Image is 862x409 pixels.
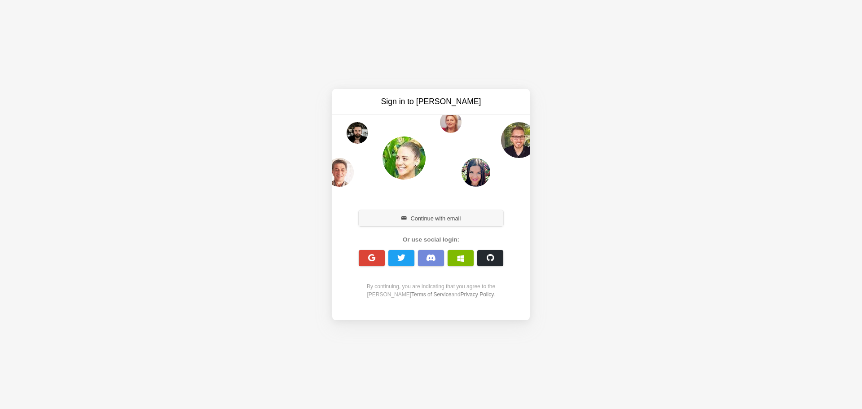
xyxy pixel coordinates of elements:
a: Terms of Service [411,291,451,298]
div: By continuing, you are indicating that you agree to the [PERSON_NAME] and . [354,282,508,299]
h3: Sign in to [PERSON_NAME] [356,96,506,107]
div: Or use social login: [354,235,508,244]
a: Privacy Policy [460,291,493,298]
button: Continue with email [359,210,503,226]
